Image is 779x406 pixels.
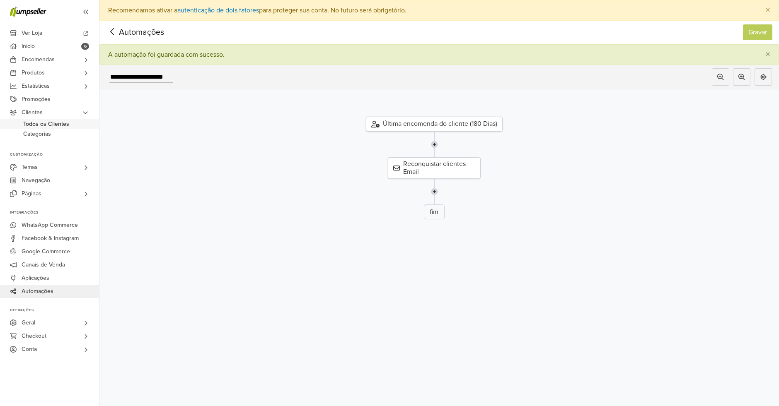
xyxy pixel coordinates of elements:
span: Promoções [22,93,51,106]
button: Gravar [743,24,772,40]
span: Facebook & Instagram [22,232,79,245]
a: autenticação de dois fatores [177,6,259,14]
span: Categorias [23,129,51,139]
span: Clientes [22,106,43,119]
div: fim [424,204,445,219]
span: Páginas [22,187,41,200]
span: WhatsApp Commerce [22,219,78,232]
div: Reconquistar clientes Email [388,157,481,179]
span: Aplicações [22,271,49,285]
button: Close [757,0,779,20]
img: line-7960e5f4d2b50ad2986e.svg [431,132,438,157]
span: Ver Loja [22,26,42,40]
p: Definições [10,308,99,313]
span: Estatísticas [22,79,50,93]
span: Encomendas [22,53,55,66]
span: Início [22,40,35,53]
span: Canais de Venda [22,258,65,271]
p: Integrações [10,210,99,215]
div: A automação foi guardada com sucesso. [108,50,225,59]
span: Todos os Clientes [23,119,69,129]
img: line-7960e5f4d2b50ad2986e.svg [431,179,438,204]
span: 6 [81,43,89,50]
span: Google Commerce [22,245,70,258]
span: × [765,4,770,16]
div: Última encomenda do cliente (180 Dias) [366,117,503,132]
span: Produtos [22,66,45,79]
span: Temas [22,161,38,174]
span: Navegação [22,174,50,187]
span: Checkout [22,329,46,343]
span: × [765,48,770,60]
span: Automações [106,26,151,38]
p: Customização [10,152,99,157]
span: Conta [22,343,37,356]
span: Geral [22,316,35,329]
span: Automações [22,285,53,298]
